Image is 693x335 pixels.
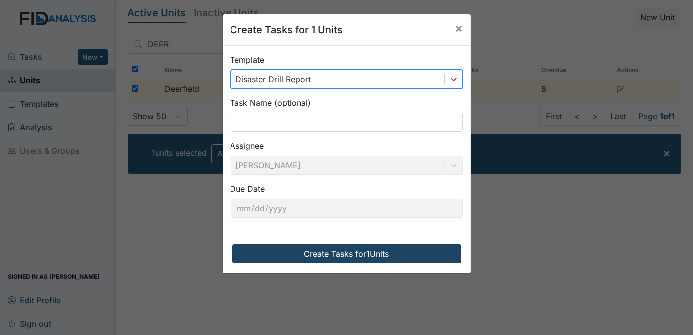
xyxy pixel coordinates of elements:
h5: Create Tasks for 1 Units [231,22,343,37]
label: Task Name (optional) [231,97,311,109]
label: Due Date [231,183,265,195]
div: Disaster Drill Report [236,73,311,85]
label: Assignee [231,140,264,152]
span: × [455,21,463,35]
label: Template [231,54,265,66]
button: Create Tasks for1Units [232,244,461,263]
button: Close [447,14,471,42]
